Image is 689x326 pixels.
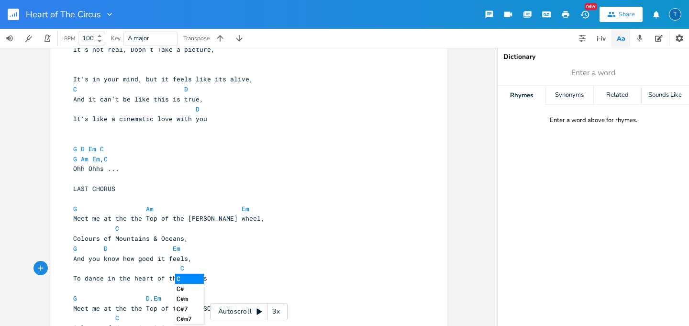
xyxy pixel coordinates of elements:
div: Enter a word above for rhymes. [550,116,637,124]
span: . [73,294,165,303]
span: D [184,85,188,93]
div: The Killing Tide [669,8,681,21]
button: New [575,6,594,23]
div: Dictionary [503,54,683,60]
span: Heart of The Circus [26,10,101,19]
li: C# [175,284,204,294]
li: C#m [175,294,204,304]
li: C#m7 [175,314,204,324]
span: G [73,155,77,163]
span: C [115,314,119,322]
div: Transpose [183,35,210,41]
span: It’s like a cinematic love with you [73,114,207,123]
span: Meet me at the the Top of the [PERSON_NAME] wheel, [73,214,265,223]
span: A major [128,34,149,43]
span: D [104,244,108,253]
span: C [100,145,104,153]
span: G [73,294,77,303]
li: C#7 [175,304,204,314]
span: Em [242,204,249,213]
span: G [73,204,77,213]
button: T [669,3,681,25]
span: Ohh Ohhs ... [73,164,119,173]
div: Sounds Like [642,86,689,105]
span: It’s in your mind, but it feels like its alive, [73,75,253,83]
span: , [73,155,111,163]
div: Key [111,35,121,41]
div: 3x [267,303,285,320]
span: Am [81,155,89,163]
span: Am [146,204,154,213]
span: Colours of Mountains & Oceans, [73,234,188,243]
li: C [175,274,204,284]
div: Rhymes [498,86,545,105]
span: And you know how good it feels, [73,254,192,263]
span: It’s not real, Dobn't Take a picture, [73,45,215,54]
span: Meet me at the the Top of the [PERSON_NAME] wheel, [73,304,265,313]
div: Share [619,10,635,19]
span: Em [154,294,161,303]
div: Synonyms [545,86,593,105]
span: And it can’t be like this is true, [73,95,203,103]
span: Em [173,244,180,253]
span: C [180,264,184,272]
div: Autoscroll [210,303,288,320]
span: C [115,224,119,233]
span: D [81,145,85,153]
span: Em [92,155,100,163]
button: Share [600,7,643,22]
span: C [104,155,108,163]
span: D [196,105,200,113]
span: Em [89,145,96,153]
div: New [585,3,597,10]
div: Related [594,86,641,105]
span: G [73,244,77,253]
span: D [146,294,150,303]
span: C [73,85,77,93]
div: BPM [64,36,75,41]
span: To dance in the heart of the circus [73,274,207,282]
span: Enter a word [571,67,615,79]
span: G [73,145,77,153]
span: LAST CHORUS [73,184,115,193]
